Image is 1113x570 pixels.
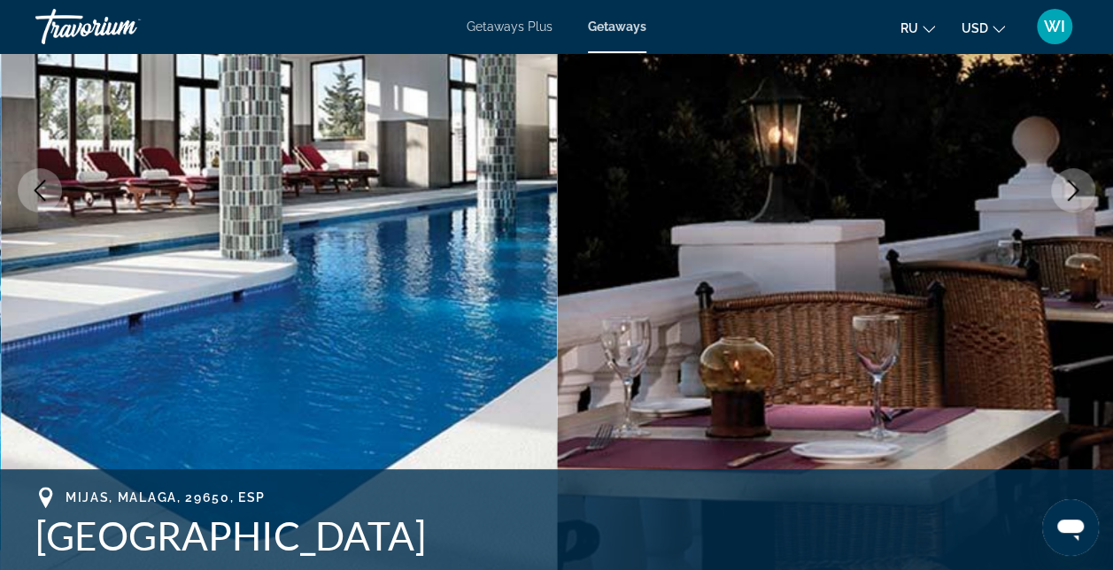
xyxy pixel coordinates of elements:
[962,21,988,35] span: USD
[1051,168,1095,212] button: Next image
[1044,18,1065,35] span: WI
[1032,8,1078,45] button: User Menu
[35,512,1078,558] h1: [GEOGRAPHIC_DATA]
[467,19,553,34] a: Getaways Plus
[900,21,918,35] span: ru
[18,168,62,212] button: Previous image
[962,15,1005,41] button: Change currency
[588,19,646,34] a: Getaways
[66,490,266,505] span: Mijas, Malaga, 29650, ESP
[1042,499,1099,556] iframe: Schaltfläche zum Öffnen des Messaging-Fensters
[900,15,935,41] button: Change language
[35,4,213,50] a: Travorium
